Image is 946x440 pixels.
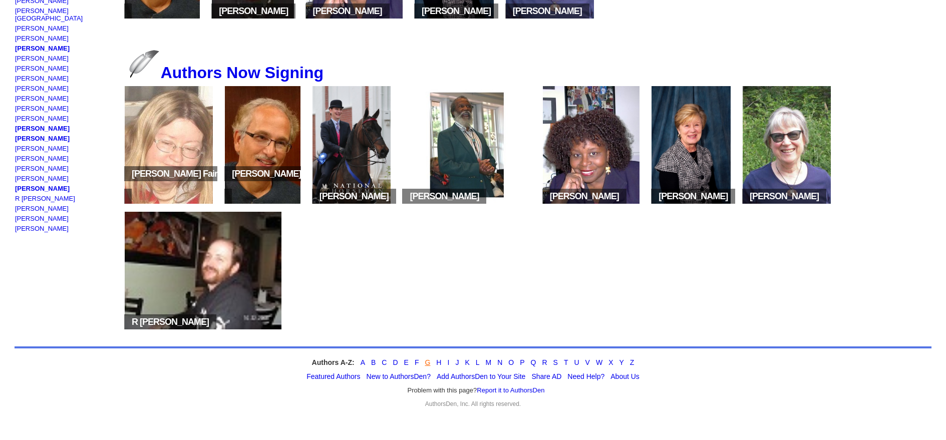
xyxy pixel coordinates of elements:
[425,358,430,366] a: G
[553,358,558,366] a: S
[542,358,547,366] a: R
[491,9,496,14] img: space
[15,182,18,185] img: shim.gif
[415,358,419,366] a: F
[15,25,69,32] a: [PERSON_NAME]
[479,194,484,199] img: space
[121,199,216,207] a: space[PERSON_NAME] Fairspace
[745,194,750,199] img: space
[508,9,513,14] img: space
[15,142,18,145] img: shim.gif
[582,9,587,14] img: space
[414,4,498,19] span: [PERSON_NAME]
[15,72,18,75] img: shim.gif
[121,325,285,332] a: spaceR [PERSON_NAME]space
[610,372,640,380] a: About Us
[564,358,568,366] a: T
[648,199,734,207] a: space[PERSON_NAME]space
[405,194,410,199] img: space
[15,400,931,407] div: AuthorsDen, Inc. All rights reserved.
[209,320,214,325] img: space
[211,4,295,19] span: [PERSON_NAME]
[15,132,18,135] img: shim.gif
[15,42,18,45] img: shim.gif
[15,112,18,115] img: shim.gif
[15,162,18,165] img: shim.gif
[224,194,229,199] img: space
[121,14,203,22] a: space[PERSON_NAME]space
[302,14,407,22] a: space[PERSON_NAME]space
[539,199,644,207] a: space[PERSON_NAME]space
[15,152,18,155] img: shim.gif
[819,194,824,199] img: space
[476,358,480,366] a: L
[15,202,18,205] img: shim.gif
[305,4,390,19] span: [PERSON_NAME]
[15,122,18,125] img: shim.gif
[124,314,216,329] span: R [PERSON_NAME]
[15,185,70,192] a: [PERSON_NAME]
[455,358,459,366] a: J
[128,64,324,82] a: Authors Now Signing
[288,9,293,14] img: space
[361,358,365,366] a: A
[15,172,18,175] img: shim.gif
[308,9,313,14] img: space
[15,82,18,85] img: shim.gif
[399,199,534,207] a: space[PERSON_NAME]space
[497,358,502,366] a: N
[619,358,624,366] a: Y
[382,9,387,14] img: space
[129,50,159,78] img: feather.jpg
[465,358,469,366] a: K
[608,358,613,366] a: X
[502,14,597,22] a: space[PERSON_NAME]space
[15,95,69,102] a: [PERSON_NAME]
[437,372,525,380] a: Add AuthorsDen to Your Site
[505,4,589,19] span: [PERSON_NAME]
[15,52,18,55] img: shim.gif
[477,386,544,394] a: Report it to AuthorsDen
[214,9,219,14] img: space
[739,199,834,207] a: space[PERSON_NAME]space
[15,115,69,122] a: [PERSON_NAME]
[651,189,735,204] span: [PERSON_NAME]
[447,358,449,366] a: I
[531,372,561,380] a: Share AD
[545,194,550,199] img: space
[585,358,590,366] a: V
[312,189,396,204] span: [PERSON_NAME]
[417,9,422,14] img: space
[15,62,18,65] img: shim.gif
[127,320,132,325] img: space
[486,358,492,366] a: M
[508,358,514,366] a: O
[654,194,659,199] img: space
[309,199,395,207] a: space[PERSON_NAME]space
[127,172,132,177] img: space
[221,199,303,207] a: space[PERSON_NAME]space
[742,189,826,204] span: [PERSON_NAME]
[15,175,69,182] a: [PERSON_NAME]
[630,358,635,366] a: Z
[367,372,431,380] a: New to AuthorsDen?
[15,102,18,105] img: shim.gif
[15,45,70,52] a: [PERSON_NAME]
[15,105,69,112] a: [PERSON_NAME]
[15,205,69,212] a: [PERSON_NAME]
[567,372,604,380] a: Need Help?
[393,358,398,366] a: D
[314,194,320,199] img: space
[15,85,69,92] a: [PERSON_NAME]
[402,189,486,204] span: [PERSON_NAME]
[227,172,232,177] img: space
[15,192,18,195] img: shim.gif
[371,358,376,366] a: B
[15,232,18,235] img: shim.gif
[619,194,624,199] img: space
[208,14,297,22] a: space[PERSON_NAME]space
[15,125,70,132] a: [PERSON_NAME]
[520,358,524,366] a: P
[574,358,579,366] a: U
[124,9,129,14] img: space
